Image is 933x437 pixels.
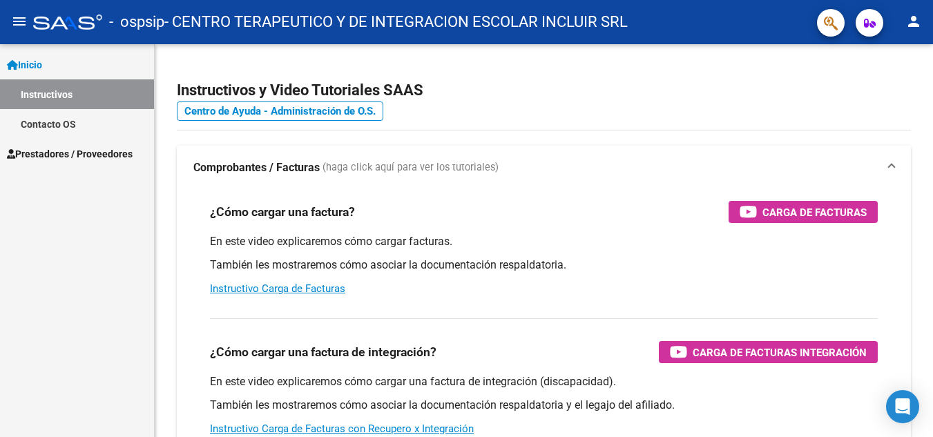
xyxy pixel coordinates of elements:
mat-icon: person [905,13,922,30]
p: En este video explicaremos cómo cargar facturas. [210,234,878,249]
mat-expansion-panel-header: Comprobantes / Facturas (haga click aquí para ver los tutoriales) [177,146,911,190]
p: En este video explicaremos cómo cargar una factura de integración (discapacidad). [210,374,878,389]
span: Carga de Facturas [762,204,867,221]
a: Instructivo Carga de Facturas con Recupero x Integración [210,423,474,435]
p: También les mostraremos cómo asociar la documentación respaldatoria y el legajo del afiliado. [210,398,878,413]
button: Carga de Facturas Integración [659,341,878,363]
span: Inicio [7,57,42,72]
span: Prestadores / Proveedores [7,146,133,162]
span: Carga de Facturas Integración [693,344,867,361]
button: Carga de Facturas [729,201,878,223]
a: Instructivo Carga de Facturas [210,282,345,295]
span: - ospsip [109,7,164,37]
div: Open Intercom Messenger [886,390,919,423]
h3: ¿Cómo cargar una factura de integración? [210,342,436,362]
h2: Instructivos y Video Tutoriales SAAS [177,77,911,104]
strong: Comprobantes / Facturas [193,160,320,175]
span: - CENTRO TERAPEUTICO Y DE INTEGRACION ESCOLAR INCLUIR SRL [164,7,628,37]
span: (haga click aquí para ver los tutoriales) [323,160,499,175]
a: Centro de Ayuda - Administración de O.S. [177,101,383,121]
h3: ¿Cómo cargar una factura? [210,202,355,222]
p: También les mostraremos cómo asociar la documentación respaldatoria. [210,258,878,273]
mat-icon: menu [11,13,28,30]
